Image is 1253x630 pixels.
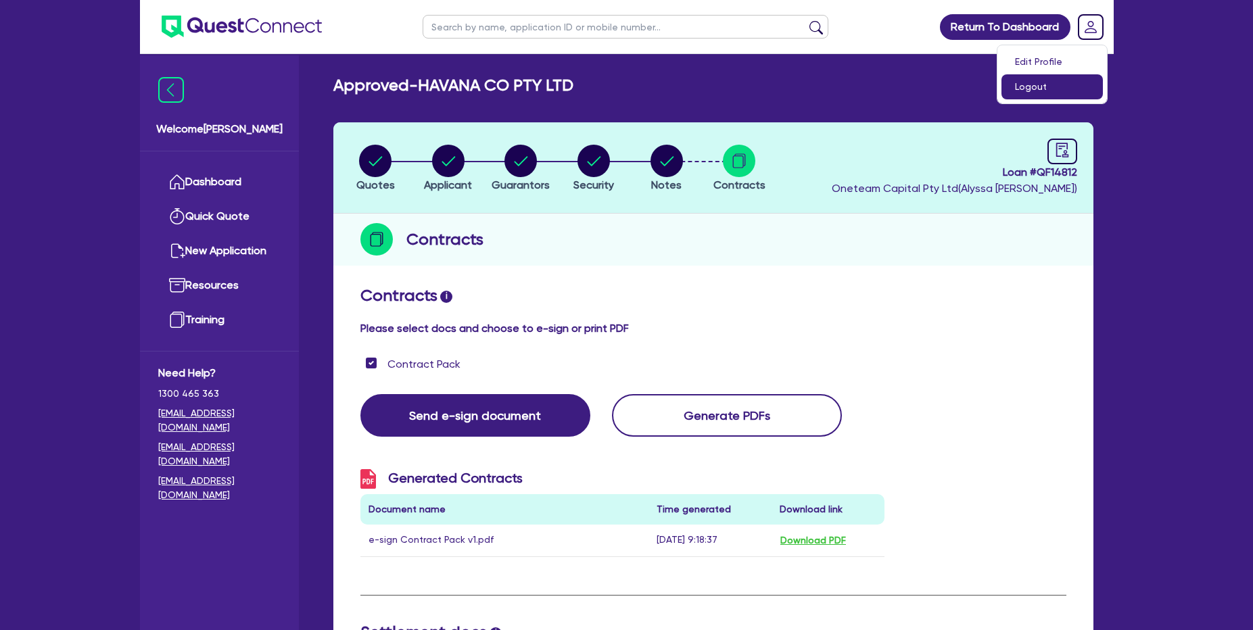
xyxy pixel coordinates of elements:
a: Quick Quote [158,199,281,234]
a: New Application [158,234,281,268]
button: Applicant [423,144,473,194]
a: Resources [158,268,281,303]
span: Notes [651,178,682,191]
span: Loan # QF14812 [832,164,1077,180]
h2: Contracts [360,286,1066,306]
button: Quotes [356,144,396,194]
span: 1300 465 363 [158,387,281,401]
a: [EMAIL_ADDRESS][DOMAIN_NAME] [158,474,281,502]
span: Contracts [713,178,765,191]
button: Contracts [713,144,766,194]
img: new-application [169,243,185,259]
a: Dropdown toggle [1073,9,1108,45]
span: Guarantors [492,178,550,191]
td: [DATE] 9:18:37 [648,525,772,557]
button: Download PDF [780,533,847,548]
h4: Please select docs and choose to e-sign or print PDF [360,322,1066,335]
a: [EMAIL_ADDRESS][DOMAIN_NAME] [158,406,281,435]
span: audit [1055,143,1070,157]
th: Document name [360,494,649,525]
span: Welcome [PERSON_NAME] [156,121,283,137]
button: Notes [650,144,684,194]
label: Contract Pack [387,356,460,372]
a: audit [1047,139,1077,164]
img: icon-menu-close [158,77,184,103]
img: icon-pdf [360,469,376,489]
img: step-icon [360,223,393,256]
button: Guarantors [491,144,550,194]
button: Security [573,144,615,194]
img: training [169,312,185,328]
img: quest-connect-logo-blue [162,16,322,38]
img: quick-quote [169,208,185,224]
button: Generate PDFs [612,394,842,437]
h2: Contracts [406,227,483,251]
a: [EMAIL_ADDRESS][DOMAIN_NAME] [158,440,281,468]
th: Time generated [648,494,772,525]
input: Search by name, application ID or mobile number... [423,15,828,39]
a: Dashboard [158,165,281,199]
span: Oneteam Capital Pty Ltd ( Alyssa [PERSON_NAME] ) [832,182,1077,195]
a: Return To Dashboard [940,14,1070,40]
a: Training [158,303,281,337]
td: e-sign Contract Pack v1.pdf [360,525,649,557]
a: Logout [1001,74,1103,99]
span: Quotes [356,178,395,191]
button: Send e-sign document [360,394,590,437]
a: Edit Profile [1001,49,1103,74]
h2: Approved - HAVANA CO PTY LTD [333,76,573,95]
span: Need Help? [158,365,281,381]
span: Security [573,178,614,191]
h3: Generated Contracts [360,469,885,489]
img: resources [169,277,185,293]
span: Applicant [424,178,472,191]
th: Download link [772,494,884,525]
span: i [440,291,452,303]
